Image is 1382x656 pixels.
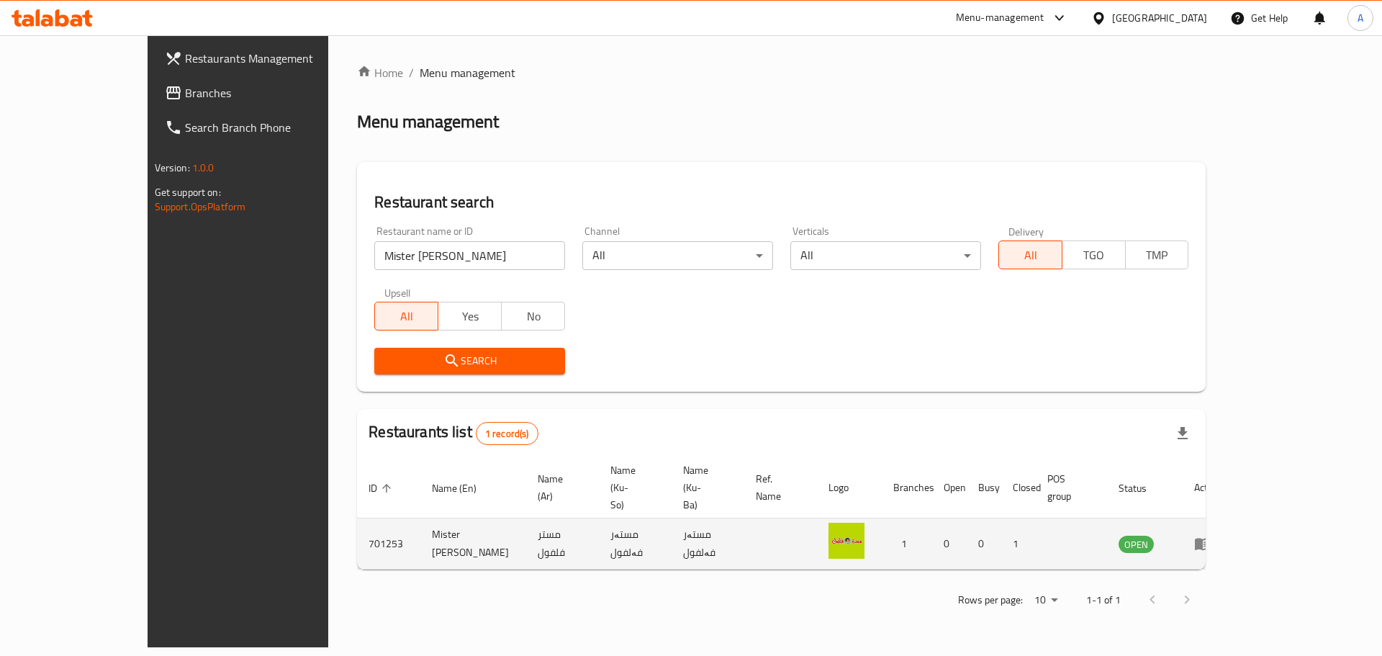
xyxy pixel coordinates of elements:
li: / [409,64,414,81]
h2: Menu management [357,110,499,133]
span: Branches [185,84,367,102]
span: Search Branch Phone [185,119,367,136]
th: Branches [882,457,932,518]
table: enhanced table [357,457,1232,570]
span: TMP [1132,245,1183,266]
a: Restaurants Management [153,41,379,76]
div: All [790,241,981,270]
button: All [374,302,438,331]
th: Open [932,457,967,518]
h2: Restaurants list [369,421,538,445]
button: TGO [1062,241,1126,269]
a: Home [357,64,403,81]
input: Search for restaurant name or ID.. [374,241,565,270]
td: 1 [1001,518,1036,570]
td: 1 [882,518,932,570]
td: مستەر فەلفول [672,518,744,570]
span: Name (En) [432,480,495,497]
td: 0 [932,518,967,570]
span: Get support on: [155,183,221,202]
div: Export file [1165,416,1200,451]
div: All [582,241,773,270]
h2: Restaurant search [374,192,1188,213]
th: Closed [1001,457,1036,518]
span: Name (Ku-So) [610,462,654,513]
span: Search [386,352,554,370]
span: A [1358,10,1363,26]
div: Menu-management [956,9,1044,27]
th: Logo [817,457,882,518]
td: مستەر فەلفول [599,518,672,570]
td: مستر فلفول [526,518,599,570]
span: Menu management [420,64,515,81]
span: TGO [1068,245,1120,266]
td: Mister [PERSON_NAME] [420,518,526,570]
label: Upsell [384,287,411,297]
span: Ref. Name [756,470,800,505]
div: Rows per page: [1029,590,1063,611]
button: No [501,302,565,331]
span: No [507,306,559,327]
button: All [998,241,1062,269]
span: 1.0.0 [192,158,214,177]
p: 1-1 of 1 [1086,591,1121,609]
span: POS group [1047,470,1090,505]
button: TMP [1125,241,1189,269]
nav: breadcrumb [357,64,1206,81]
span: Name (Ku-Ba) [683,462,727,513]
a: Search Branch Phone [153,110,379,145]
span: OPEN [1119,536,1154,553]
td: 701253 [357,518,420,570]
button: Search [374,348,565,374]
a: Branches [153,76,379,110]
td: 0 [967,518,1001,570]
span: 1 record(s) [477,427,538,441]
div: [GEOGRAPHIC_DATA] [1112,10,1207,26]
span: All [381,306,433,327]
span: Status [1119,480,1165,497]
label: Delivery [1008,226,1044,236]
a: Support.OpsPlatform [155,197,246,216]
img: Mister Falful [828,523,864,559]
th: Busy [967,457,1001,518]
span: Yes [444,306,496,327]
span: All [1005,245,1057,266]
button: Yes [438,302,502,331]
th: Action [1183,457,1232,518]
span: Restaurants Management [185,50,367,67]
span: Name (Ar) [538,470,582,505]
span: ID [369,480,396,497]
span: Version: [155,158,190,177]
div: Total records count [476,422,538,445]
p: Rows per page: [958,591,1023,609]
